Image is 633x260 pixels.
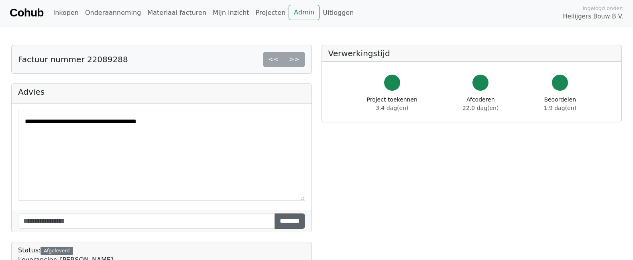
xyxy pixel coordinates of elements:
span: Ingelogd onder: [582,4,623,12]
div: Afcoderen [462,95,499,112]
a: Cohub [10,3,43,22]
span: 22.0 dag(en) [462,105,499,111]
a: Projecten [252,5,289,21]
a: Uitloggen [320,5,357,21]
h5: Factuur nummer 22089288 [18,55,128,64]
span: 1.9 dag(en) [544,105,576,111]
h5: Verwerkingstijd [328,49,615,58]
span: 3.4 dag(en) [376,105,408,111]
div: Project toekennen [367,95,417,112]
a: Admin [289,5,320,20]
a: Mijn inzicht [210,5,252,21]
a: Onderaanneming [82,5,144,21]
div: Beoordelen [544,95,576,112]
a: Materiaal facturen [144,5,210,21]
div: Afgeleverd [41,247,73,255]
span: Heilijgers Bouw B.V. [563,12,623,21]
a: Inkopen [50,5,81,21]
h5: Advies [18,87,305,97]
